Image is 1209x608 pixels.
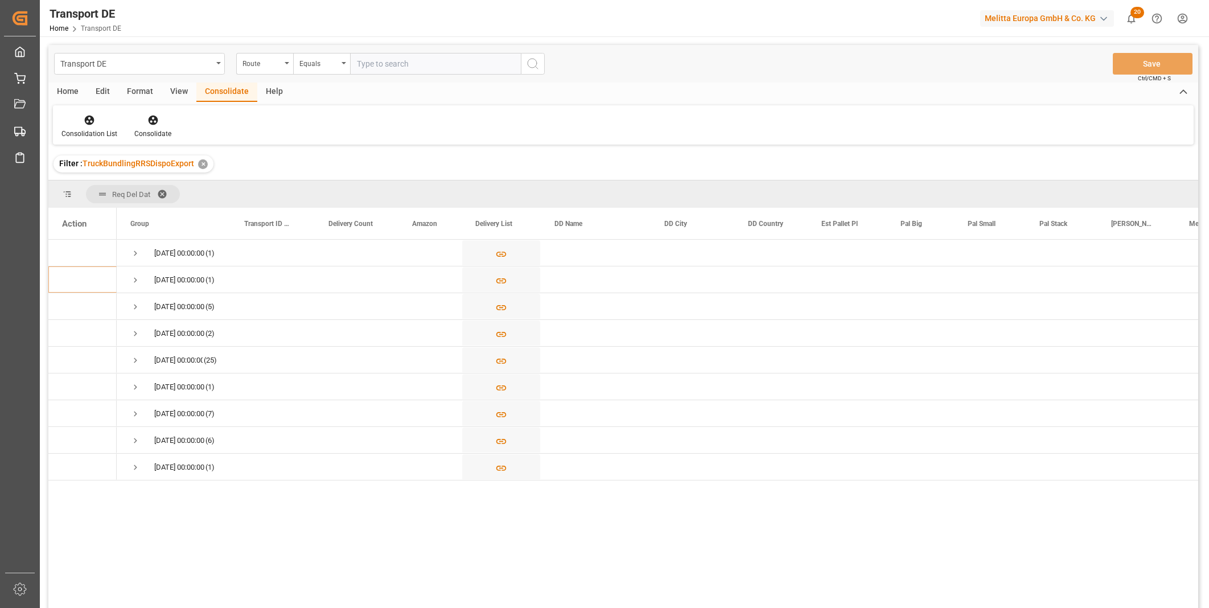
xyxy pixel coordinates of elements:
[162,83,196,102] div: View
[244,220,291,228] span: Transport ID Logward
[821,220,858,228] span: Est Pallet Pl
[257,83,291,102] div: Help
[748,220,783,228] span: DD Country
[1144,6,1170,31] button: Help Center
[205,240,215,266] span: (1)
[236,53,293,75] button: open menu
[50,24,68,32] a: Home
[54,53,225,75] button: open menu
[154,294,204,320] div: [DATE] 00:00:00
[59,159,83,168] span: Filter :
[48,240,117,266] div: Press SPACE to select this row.
[205,294,215,320] span: (5)
[1118,6,1144,31] button: show 20 new notifications
[1111,220,1152,228] span: [PERSON_NAME]
[112,190,150,199] span: Req Del Dat
[196,83,257,102] div: Consolidate
[48,347,117,373] div: Press SPACE to select this row.
[205,267,215,293] span: (1)
[198,159,208,169] div: ✕
[554,220,582,228] span: DD Name
[299,56,338,69] div: Equals
[205,428,215,454] span: (6)
[83,159,194,168] span: TruckBundlingRRSDispoExport
[521,53,545,75] button: search button
[154,267,204,293] div: [DATE] 00:00:00
[328,220,373,228] span: Delivery Count
[350,53,521,75] input: Type to search
[900,220,922,228] span: Pal Big
[1039,220,1067,228] span: Pal Stack
[134,129,171,139] div: Consolidate
[968,220,996,228] span: Pal Small
[154,454,204,480] div: [DATE] 00:00:00
[1130,7,1144,18] span: 20
[87,83,118,102] div: Edit
[664,220,687,228] span: DD City
[205,321,215,347] span: (2)
[1113,53,1192,75] button: Save
[293,53,350,75] button: open menu
[205,454,215,480] span: (1)
[48,454,117,480] div: Press SPACE to select this row.
[204,347,217,373] span: (25)
[205,374,215,400] span: (1)
[154,321,204,347] div: [DATE] 00:00:00
[412,220,437,228] span: Amazon
[154,374,204,400] div: [DATE] 00:00:00
[48,266,117,293] div: Press SPACE to select this row.
[242,56,281,69] div: Route
[205,401,215,427] span: (7)
[48,320,117,347] div: Press SPACE to select this row.
[154,240,204,266] div: [DATE] 00:00:00
[48,400,117,427] div: Press SPACE to select this row.
[48,373,117,400] div: Press SPACE to select this row.
[62,219,87,229] div: Action
[48,83,87,102] div: Home
[154,401,204,427] div: [DATE] 00:00:00
[154,428,204,454] div: [DATE] 00:00:00
[1138,74,1171,83] span: Ctrl/CMD + S
[61,129,117,139] div: Consolidation List
[50,5,121,22] div: Transport DE
[475,220,512,228] span: Delivery List
[154,347,203,373] div: [DATE] 00:00:00
[60,56,212,70] div: Transport DE
[48,293,117,320] div: Press SPACE to select this row.
[118,83,162,102] div: Format
[130,220,149,228] span: Group
[980,10,1114,27] div: Melitta Europa GmbH & Co. KG
[48,427,117,454] div: Press SPACE to select this row.
[980,7,1118,29] button: Melitta Europa GmbH & Co. KG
